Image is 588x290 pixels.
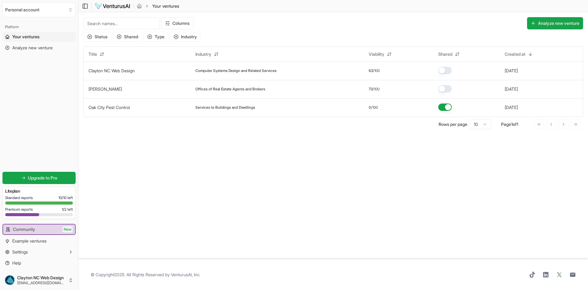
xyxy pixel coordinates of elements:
span: 1 [511,122,513,127]
span: Services to Buildings and Dwellings [195,105,255,110]
a: Help [2,258,76,268]
button: [DATE] [505,104,518,111]
span: Computer Systems Design and Related Services [195,68,277,73]
span: Your ventures [152,3,179,9]
div: Platform [2,22,76,32]
button: Industry [192,49,222,59]
button: Shared [435,49,463,59]
span: Analyze new venture [12,45,53,51]
span: [EMAIL_ADDRESS][DOMAIN_NAME] [17,281,66,285]
span: 0 [369,105,371,110]
button: Clayton NC Web Design[EMAIL_ADDRESS][DOMAIN_NAME] [2,273,76,288]
span: 1 / 2 left [62,207,73,212]
a: Your ventures [2,32,76,42]
img: logo [95,2,130,10]
span: Example ventures [12,238,47,244]
span: Page [501,122,511,127]
span: Shared [438,51,452,57]
span: Offices of Real Estate Agents and Brokers [195,87,265,92]
span: 10 / 10 left [58,195,73,200]
input: Search names... [83,17,160,29]
a: VenturusAI, Inc [171,272,199,277]
button: Created at [501,49,537,59]
a: Analyze new venture [2,43,76,53]
button: Industry [170,32,201,42]
p: Rows per page [439,121,467,127]
span: Viability [369,51,384,57]
span: Standard reports [5,195,33,200]
span: /100 [371,105,378,110]
button: Shared [113,32,142,42]
button: Columns [161,17,194,29]
span: Title [89,51,97,57]
span: /100 [373,87,379,92]
span: Help [12,260,21,266]
button: Type [143,32,168,42]
button: [DATE] [505,86,518,92]
img: ACg8ocKDe8A8DDFCgnA2fr4NCXpj1i2LcxXqYZ_1_u4FDY2P8dUnAco=s96-c [5,275,15,285]
span: 63 [369,68,373,73]
span: 73 [369,87,373,92]
a: Oak City Pest Control [89,105,130,110]
a: Example ventures [2,236,76,246]
button: Select an organization [2,2,76,17]
button: Title [85,49,108,59]
span: Premium reports [5,207,33,212]
h3: Lite plan [5,188,73,194]
span: Created at [505,51,526,57]
a: CommunityNew [3,224,75,234]
a: Upgrade to Pro [2,172,76,184]
span: Your ventures [12,34,40,40]
button: Analyze new venture [527,17,583,29]
a: [PERSON_NAME] [89,86,122,92]
button: Oak City Pest Control [89,104,130,111]
span: Clayton NC Web Design [17,275,66,281]
span: Upgrade to Pro [28,175,57,181]
a: Clayton NC Web Design [89,68,135,73]
span: Industry [195,51,211,57]
span: of [513,122,517,127]
button: Settings [2,247,76,257]
nav: breadcrumb [137,3,179,9]
span: 1 [517,122,518,127]
button: Clayton NC Web Design [89,68,135,74]
span: /100 [373,68,380,73]
button: Viability [365,49,395,59]
span: Settings [12,249,28,255]
button: [DATE] [505,68,518,74]
button: Status [83,32,111,42]
span: New [62,226,73,232]
span: © Copyright 2025 . All Rights Reserved by . [91,272,200,278]
span: Community [13,226,35,232]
